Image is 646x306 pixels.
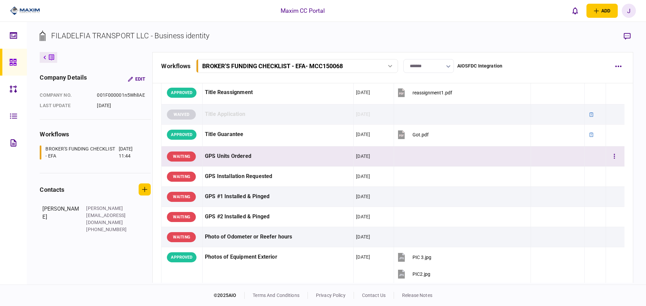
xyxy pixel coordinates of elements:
button: BROKER'S FUNDING CHECKLIST - EFA- MCC150068 [196,59,398,73]
button: PIC 3.jpg [396,250,431,265]
div: GPS #2 Installed & Pinged [205,209,351,224]
div: WAITING [167,192,196,202]
div: WAITING [167,151,196,162]
img: client company logo [10,6,40,16]
div: workflows [161,61,190,71]
div: WAITING [167,232,196,242]
div: WAITING [167,212,196,222]
div: Title Application [205,107,351,122]
div: [DATE] [97,102,146,109]
div: [DATE] [356,89,370,96]
div: [PHONE_NUMBER] [86,226,130,233]
div: GPS Installation Requested [205,169,351,184]
div: APPROVED [167,130,196,140]
div: [DATE] [356,233,370,240]
div: APPROVED [167,252,196,262]
div: company no. [40,92,90,99]
div: BROKER'S FUNDING CHECKLIST - EFA [45,145,117,160]
div: © 2025 AIO [214,292,245,299]
div: FILADELFIA TRANSPORT LLC - Business identity [51,30,209,41]
div: last update [40,102,90,109]
div: [DATE] [356,111,370,118]
button: J [622,4,636,18]
button: PIC2.jpg [396,266,430,281]
div: AIOSFDC Integration [457,62,503,70]
div: company details [40,73,87,85]
button: Edit [122,73,151,85]
div: [DATE] [356,193,370,200]
div: [DATE] 11:44 [119,145,143,160]
div: BROKER'S FUNDING CHECKLIST - EFA - MCC150068 [202,62,343,70]
div: WAITING [167,172,196,182]
div: WAIVED [167,110,196,120]
div: workflows [40,130,151,139]
div: Maxim CC Portal [281,6,325,15]
button: open notifications list [568,4,582,18]
div: PIC2.jpg [412,271,430,277]
div: PIC 3.jpg [412,255,431,260]
a: contact us [362,293,386,298]
div: Title Reassignment [205,85,351,100]
div: contacts [40,185,64,194]
a: privacy policy [316,293,346,298]
div: [PERSON_NAME][EMAIL_ADDRESS][DOMAIN_NAME] [86,205,130,226]
a: release notes [402,293,432,298]
div: [DATE] [356,131,370,138]
div: Title Guarantee [205,127,351,142]
div: 001F000001n5WhlIAE [97,92,146,99]
a: BROKER'S FUNDING CHECKLIST - EFA[DATE] 11:44 [40,145,142,160]
button: open adding identity options [586,4,618,18]
div: reassignment1.pdf [412,90,452,95]
div: Photo of Odometer or Reefer hours [205,229,351,245]
div: Photos of Equipment Exterior [205,250,351,265]
button: Got.pdf [396,127,429,142]
div: [PERSON_NAME] [42,205,79,233]
div: GPS Units Ordered [205,149,351,164]
div: GPS #1 Installed & Pinged [205,189,351,204]
div: [DATE] [356,254,370,260]
a: terms and conditions [253,293,299,298]
div: APPROVED [167,88,196,98]
div: [DATE] [356,173,370,180]
div: [DATE] [356,213,370,220]
div: [DATE] [356,153,370,160]
button: reassignment1.pdf [396,85,452,100]
div: Got.pdf [412,132,429,137]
